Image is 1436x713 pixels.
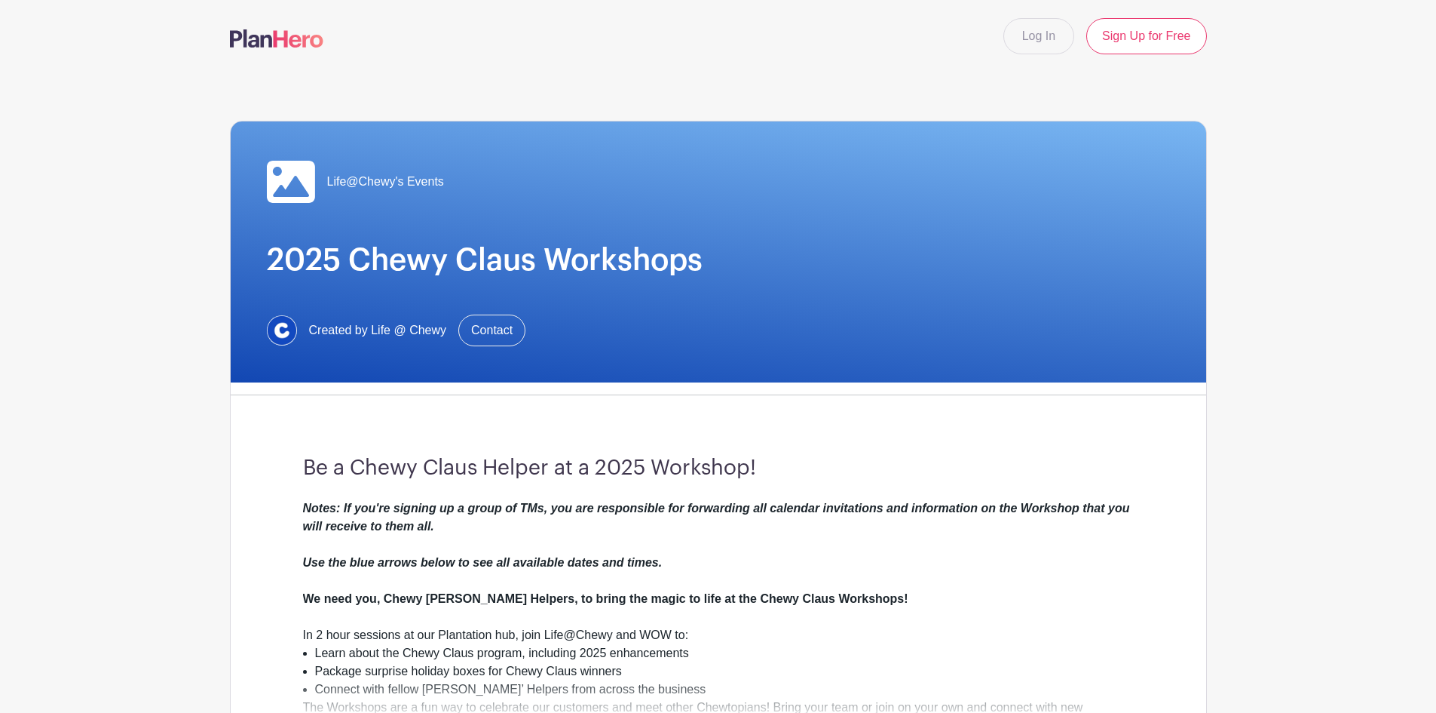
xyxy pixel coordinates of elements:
[303,626,1134,644] div: In 2 hour sessions at our Plantation hub, join Life@Chewy and WOW to:
[315,681,1134,699] li: Connect with fellow [PERSON_NAME]’ Helpers from across the business
[1086,18,1206,54] a: Sign Up for Free
[315,662,1134,681] li: Package surprise holiday boxes for Chewy Claus winners
[327,173,444,191] span: Life@Chewy's Events
[1003,18,1074,54] a: Log In
[309,321,447,340] span: Created by Life @ Chewy
[315,644,1134,662] li: Learn about the Chewy Claus program, including 2025 enhancements
[267,315,297,346] img: 1629734264472.jfif
[267,242,1170,278] h1: 2025 Chewy Claus Workshops
[303,456,1134,481] h3: Be a Chewy Claus Helper at a 2025 Workshop!
[458,315,525,346] a: Contact
[230,29,323,48] img: logo-507f7623f17ff9eddc593b1ce0a138ce2505c220e1c5a4e2b4648c50719b7d32.svg
[303,592,908,605] strong: We need you, Chewy [PERSON_NAME] Helpers, to bring the magic to life at the Chewy Claus Workshops!
[303,502,1130,569] em: Notes: If you're signing up a group of TMs, you are responsible for forwarding all calendar invit...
